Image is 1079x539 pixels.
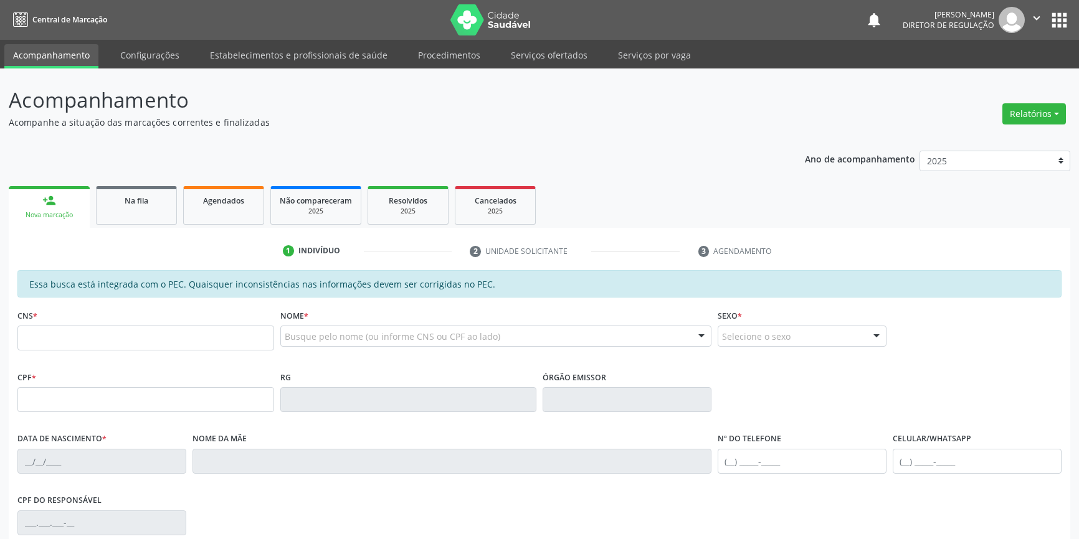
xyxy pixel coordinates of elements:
label: Sexo [718,306,742,326]
span: Central de Marcação [32,14,107,25]
a: Central de Marcação [9,9,107,30]
input: (__) _____-_____ [893,449,1062,474]
label: CNS [17,306,37,326]
p: Acompanhamento [9,85,752,116]
span: Agendados [203,195,244,206]
span: Não compareceram [280,195,352,206]
label: RG [280,368,291,387]
a: Procedimentos [409,44,489,66]
div: Indivíduo [298,245,340,256]
button:  [1025,7,1048,33]
div: 2025 [377,207,439,216]
label: Nome [280,306,308,326]
label: CPF [17,368,36,387]
i:  [1030,11,1043,25]
p: Ano de acompanhamento [805,151,915,166]
label: Nº do Telefone [718,429,781,449]
a: Serviços ofertados [502,44,596,66]
div: [PERSON_NAME] [903,9,994,20]
div: Essa busca está integrada com o PEC. Quaisquer inconsistências nas informações devem ser corrigid... [17,270,1062,298]
span: Cancelados [475,195,516,206]
input: (__) _____-_____ [718,449,886,474]
a: Serviços por vaga [609,44,700,66]
input: __/__/____ [17,449,186,474]
img: img [999,7,1025,33]
p: Acompanhe a situação das marcações correntes e finalizadas [9,116,752,129]
label: CPF do responsável [17,491,102,510]
label: Celular/WhatsApp [893,429,971,449]
input: ___.___.___-__ [17,510,186,535]
span: Diretor de regulação [903,20,994,30]
label: Data de nascimento [17,429,107,449]
div: Nova marcação [17,210,81,220]
label: Nome da mãe [193,429,247,449]
a: Estabelecimentos e profissionais de saúde [201,44,396,66]
span: Busque pelo nome (ou informe CNS ou CPF ao lado) [285,330,500,343]
div: person_add [42,194,56,207]
a: Configurações [112,44,188,66]
span: Selecione o sexo [722,330,791,343]
label: Órgão emissor [543,368,606,387]
button: Relatórios [1002,103,1066,124]
span: Na fila [125,195,148,206]
div: 1 [283,245,294,256]
div: 2025 [280,207,352,216]
button: apps [1048,9,1070,31]
button: notifications [865,11,883,29]
span: Resolvidos [389,195,427,206]
a: Acompanhamento [4,44,98,68]
div: 2025 [464,207,526,216]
